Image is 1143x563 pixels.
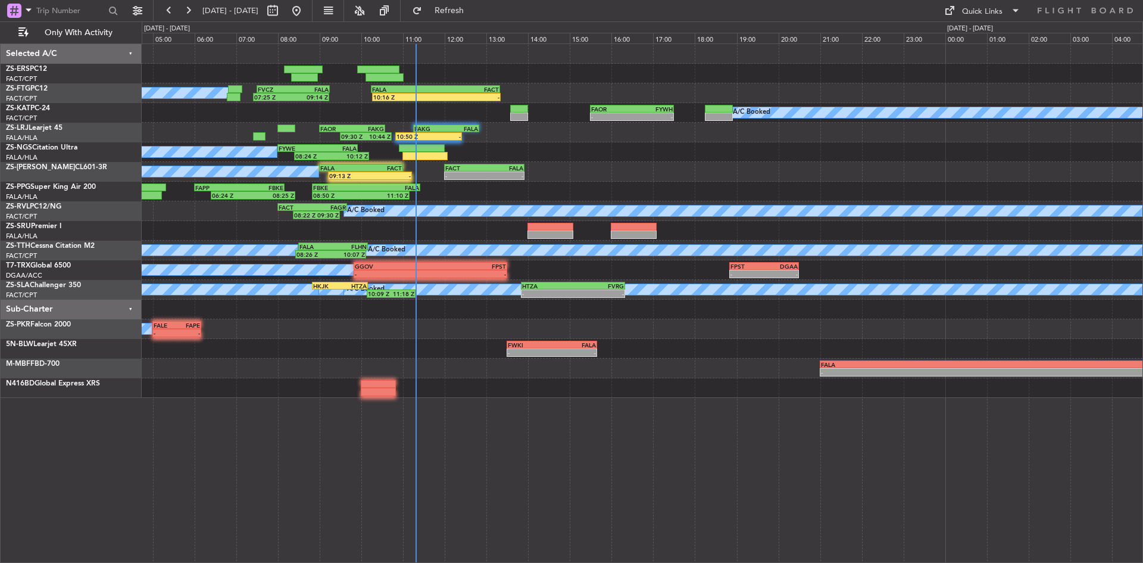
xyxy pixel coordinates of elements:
[177,329,200,337] div: -
[6,105,30,112] span: ZS-KAT
[528,33,570,43] div: 14:00
[31,29,126,37] span: Only With Activity
[293,86,329,93] div: FALA
[570,33,611,43] div: 15:00
[573,282,624,290] div: FVRG
[508,349,552,356] div: -
[296,251,330,258] div: 08:26 Z
[366,184,419,191] div: FALA
[36,2,105,20] input: Trip Number
[6,341,33,348] span: 5N-BLW
[340,282,367,290] div: HTZA
[508,341,552,349] div: FWKI
[407,1,478,20] button: Refresh
[730,270,764,278] div: -
[6,94,37,103] a: FACT/CPT
[312,204,346,211] div: FAGR
[764,270,798,278] div: -
[313,192,361,199] div: 08:50 Z
[254,94,291,101] div: 07:25 Z
[279,145,317,152] div: FYWE
[341,133,366,140] div: 09:30 Z
[316,211,339,219] div: 09:30 Z
[6,223,61,230] a: ZS-SRUPremier I
[202,5,258,16] span: [DATE] - [DATE]
[820,33,862,43] div: 21:00
[329,172,370,179] div: 09:13 Z
[821,369,1033,376] div: -
[436,94,499,101] div: -
[6,203,61,210] a: ZS-RVLPC12/NG
[177,322,200,329] div: FAPE
[278,33,320,43] div: 08:00
[372,86,435,93] div: FALA
[330,251,364,258] div: 10:07 Z
[6,321,30,328] span: ZS-PKR
[6,282,81,289] a: ZS-SLAChallenger 350
[779,33,820,43] div: 20:00
[6,271,42,280] a: DGAA/ACC
[253,192,294,199] div: 08:25 Z
[333,243,367,250] div: FLHN
[6,66,47,73] a: ZS-ERSPC12
[430,263,506,270] div: FPST
[6,262,30,269] span: T7-TRX
[403,33,445,43] div: 11:00
[730,263,764,270] div: FPST
[320,33,361,43] div: 09:00
[347,202,385,220] div: A/C Booked
[1029,33,1070,43] div: 02:00
[522,290,573,297] div: -
[361,164,401,172] div: FACT
[6,223,31,230] span: ZS-SRU
[6,183,96,191] a: ZS-PPGSuper King Air 200
[154,329,177,337] div: -
[352,125,385,132] div: FAKG
[320,164,361,172] div: FALA
[486,33,528,43] div: 13:00
[6,212,37,221] a: FACT/CPT
[6,203,30,210] span: ZS-RVL
[733,104,770,122] div: A/C Booked
[862,33,904,43] div: 22:00
[361,192,408,199] div: 11:10 Z
[6,262,71,269] a: T7-TRXGlobal 6500
[653,33,695,43] div: 17:00
[821,361,1033,368] div: FALA
[6,291,37,300] a: FACT/CPT
[6,380,100,387] a: N416BDGlobal Express XRS
[6,153,38,162] a: FALA/HLA
[6,164,107,171] a: ZS-[PERSON_NAME]CL601-3R
[737,33,779,43] div: 19:00
[446,125,478,132] div: FALA
[195,184,239,191] div: FAPP
[195,33,236,43] div: 06:00
[144,24,190,34] div: [DATE] - [DATE]
[370,172,410,179] div: -
[212,192,253,199] div: 06:24 Z
[904,33,945,43] div: 23:00
[552,341,596,349] div: FALA
[236,33,278,43] div: 07:00
[6,192,38,201] a: FALA/HLA
[299,243,333,250] div: FALA
[632,105,673,113] div: FYWH
[368,241,405,259] div: A/C Booked
[6,282,30,289] span: ZS-SLA
[6,380,35,387] span: N416BD
[279,204,313,211] div: FACT
[552,349,596,356] div: -
[366,133,390,140] div: 10:44 Z
[6,74,37,83] a: FACT/CPT
[6,125,29,132] span: ZS-LRJ
[962,6,1003,18] div: Quick Links
[6,242,95,250] a: ZS-TTHCessna Citation M2
[484,172,523,179] div: -
[294,211,317,219] div: 08:22 Z
[436,86,499,93] div: FACT
[430,270,506,278] div: -
[6,105,50,112] a: ZS-KATPC-24
[6,360,60,368] a: M-MBFFBD-700
[6,321,71,328] a: ZS-PKRFalcon 2000
[484,164,523,172] div: FALA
